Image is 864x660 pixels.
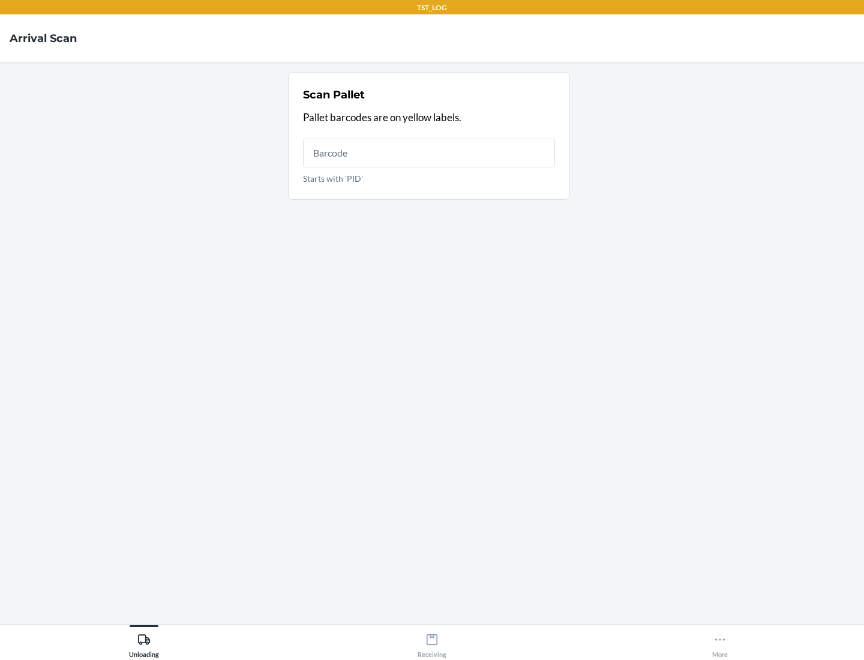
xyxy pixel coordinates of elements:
h2: Scan Pallet [303,87,365,103]
p: Pallet barcodes are on yellow labels. [303,110,555,125]
input: Starts with 'PID' [303,139,555,167]
div: More [712,628,728,658]
button: Receiving [288,625,576,658]
div: Receiving [418,628,446,658]
h4: Arrival Scan [10,31,77,46]
p: Starts with 'PID' [303,172,555,185]
div: Unloading [129,628,159,658]
button: More [576,625,864,658]
p: TST_LOG [417,2,447,13]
